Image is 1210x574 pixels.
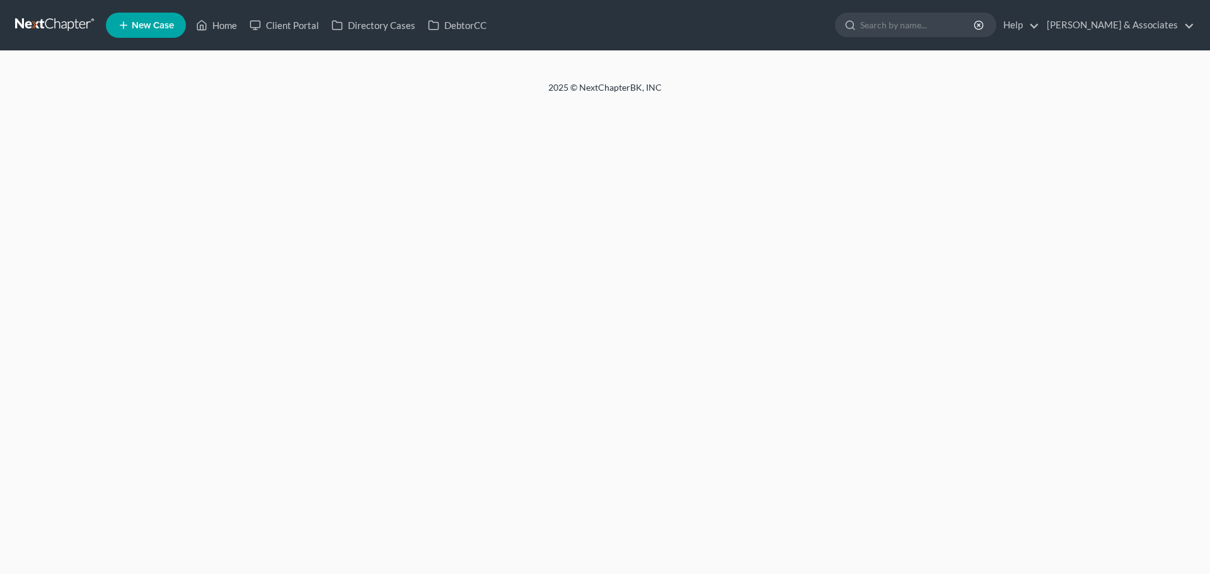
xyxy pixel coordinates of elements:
a: Client Portal [243,14,325,37]
a: Directory Cases [325,14,422,37]
input: Search by name... [860,13,976,37]
a: Help [997,14,1039,37]
a: Home [190,14,243,37]
div: 2025 © NextChapterBK, INC [246,81,964,104]
a: [PERSON_NAME] & Associates [1040,14,1194,37]
a: DebtorCC [422,14,493,37]
span: New Case [132,21,174,30]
